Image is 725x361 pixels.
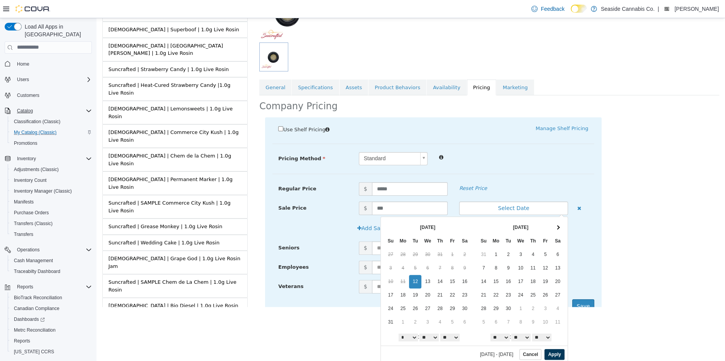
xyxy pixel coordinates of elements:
[393,297,406,311] td: 6
[14,119,61,125] span: Classification (Classic)
[350,297,362,311] td: 5
[381,297,393,311] td: 5
[325,297,337,311] td: 3
[443,230,455,243] td: 5
[362,270,374,284] td: 23
[14,91,42,100] a: Customers
[11,176,92,185] span: Inventory Count
[393,270,406,284] td: 22
[325,270,337,284] td: 20
[8,164,95,175] button: Adjustments (Classic)
[393,230,406,243] td: 1
[300,230,313,243] td: 28
[393,203,455,216] th: [DATE]
[381,284,393,297] td: 28
[11,186,92,196] span: Inventory Manager (Classic)
[182,227,203,232] span: Seniors
[11,219,56,228] a: Transfers (Classic)
[262,134,331,147] a: Standard
[14,75,92,84] span: Users
[11,315,92,324] span: Dashboards
[17,156,36,162] span: Inventory
[406,284,418,297] td: 30
[325,216,337,230] th: We
[14,154,92,163] span: Inventory
[337,297,350,311] td: 4
[362,216,374,230] th: Sa
[163,61,195,78] a: General
[418,270,430,284] td: 24
[418,284,430,297] td: 1
[187,108,229,114] span: Use Shelf Pricing
[182,246,212,252] span: Employees
[182,187,210,193] span: Sale Price
[381,243,393,257] td: 7
[12,24,145,39] div: [DEMOGRAPHIC_DATA] | [GEOGRAPHIC_DATA] [PERSON_NAME] | 1.0g Live Rosin
[2,281,95,292] button: Reports
[12,158,145,173] div: [DEMOGRAPHIC_DATA] | Permanent Marker | 1.0g Live Rosin
[12,8,143,15] div: [DEMOGRAPHIC_DATA] | Superboof | 1.0g Live Rosin
[14,106,36,115] button: Catalog
[2,90,95,101] button: Customers
[14,188,72,194] span: Inventory Manager (Classic)
[8,314,95,325] a: Dashboards
[8,325,95,336] button: Metrc Reconciliation
[8,346,95,357] button: [US_STATE] CCRS
[11,256,92,265] span: Cash Management
[8,266,95,277] button: Traceabilty Dashboard
[17,61,29,67] span: Home
[262,242,275,256] span: $
[288,270,300,284] td: 17
[418,297,430,311] td: 8
[12,87,145,102] div: [DEMOGRAPHIC_DATA] | Lemonsweets | 1.0g Live Rosin
[11,219,92,228] span: Transfers (Classic)
[313,270,325,284] td: 19
[443,216,455,230] th: Fr
[14,59,32,69] a: Home
[313,297,325,311] td: 2
[363,183,472,197] button: Select Date
[11,304,63,313] a: Canadian Compliance
[350,257,362,270] td: 15
[11,117,64,126] a: Classification (Classic)
[362,257,374,270] td: 16
[15,5,50,13] img: Cova
[11,293,65,302] a: BioTrack Reconciliation
[22,23,92,38] span: Load All Apps in [GEOGRAPHIC_DATA]
[300,243,313,257] td: 4
[455,270,467,284] td: 27
[14,245,92,254] span: Operations
[11,256,56,265] a: Cash Management
[476,281,497,295] button: Save
[337,230,350,243] td: 31
[17,76,29,83] span: Users
[17,284,33,290] span: Reports
[12,237,145,252] div: [DEMOGRAPHIC_DATA] | Grape God | 1.0g Live Rosin Jam
[257,203,293,217] button: Add Sale
[11,230,36,239] a: Transfers
[350,230,362,243] td: 1
[313,230,325,243] td: 29
[14,199,34,205] span: Manifests
[325,284,337,297] td: 27
[11,117,92,126] span: Classification (Classic)
[14,282,92,292] span: Reports
[601,4,654,14] p: Seaside Cannabis Co.
[313,216,325,230] th: Tu
[182,168,220,173] span: Regular Price
[384,334,420,339] span: [DATE] - [DATE]
[300,284,313,297] td: 25
[11,315,48,324] a: Dashboards
[2,74,95,85] button: Users
[14,327,56,333] span: Metrc Reconciliation
[300,203,362,216] th: [DATE]
[12,110,145,125] div: [DEMOGRAPHIC_DATA] | Commerce City Kush | 1.0g Live Rosin
[11,267,92,276] span: Traceabilty Dashboard
[8,255,95,266] button: Cash Management
[17,92,39,98] span: Customers
[393,216,406,230] th: Mo
[195,61,242,78] a: Specifications
[11,165,92,174] span: Adjustments (Classic)
[8,292,95,303] button: BioTrack Reconciliation
[455,257,467,270] td: 20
